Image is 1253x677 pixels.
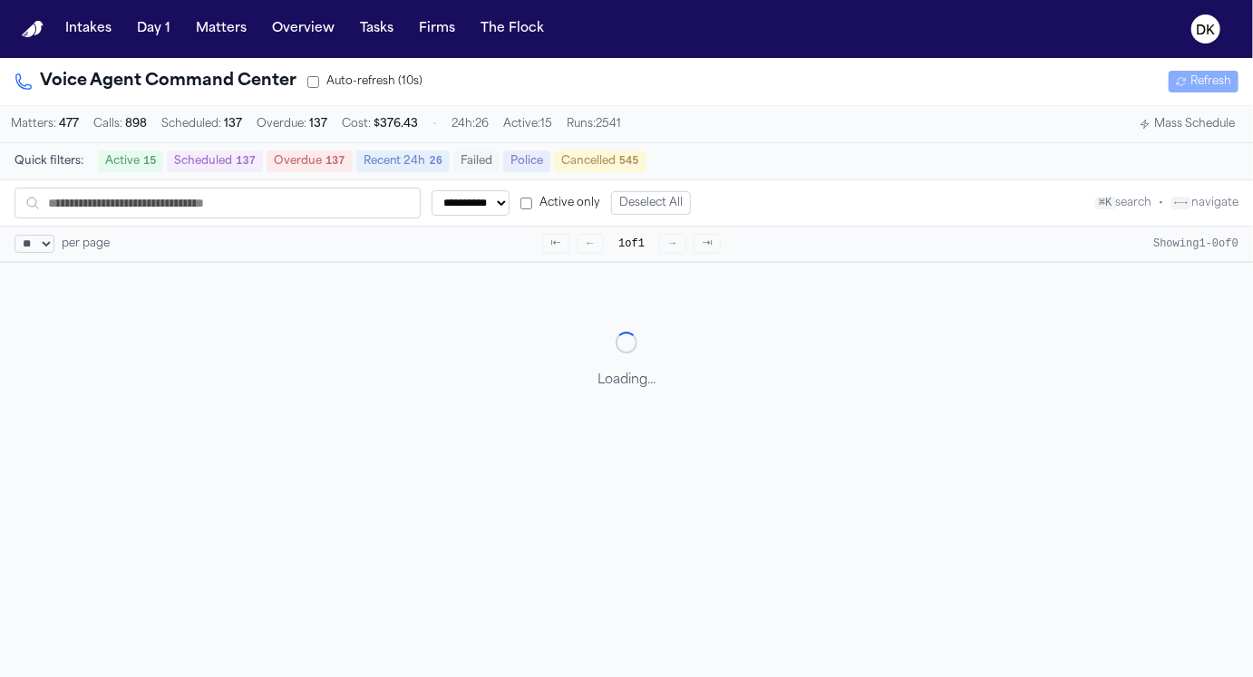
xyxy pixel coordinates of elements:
[503,150,550,172] button: Police
[353,13,401,45] button: Tasks
[58,13,119,45] button: Intakes
[554,150,646,172] button: Cancelled545
[15,69,296,94] h1: Voice Agent Command Center
[694,234,721,254] button: ⇥
[267,150,353,172] button: Overdue137
[1095,197,1115,209] kbd: ⌘K
[619,155,639,168] span: 545
[342,117,418,131] span: Cost:
[167,150,263,172] button: Scheduled137
[503,117,552,131] span: Active: 15
[1171,197,1191,209] kbd: ←→
[62,237,110,251] span: per page
[1153,237,1238,251] div: Showing 1 - 0 of 0
[1169,71,1238,92] button: Refresh
[161,117,242,131] span: Scheduled:
[1160,198,1164,208] span: •
[22,21,44,38] img: Finch Logo
[307,74,423,89] label: Auto-refresh (10s)
[412,13,462,45] button: Firms
[93,117,147,131] span: Calls:
[98,150,163,172] button: Active15
[125,119,147,130] span: 898
[453,150,500,172] button: Failed
[224,119,242,130] span: 137
[356,150,450,172] button: Recent 24h26
[520,196,600,210] label: Active only
[11,372,1242,390] p: Loading...
[1132,113,1242,135] button: Mass Schedule
[374,119,418,130] span: $ 376.43
[265,13,342,45] button: Overview
[432,117,437,131] span: •
[307,76,319,88] input: Auto-refresh (10s)
[659,234,686,254] button: →
[577,234,604,254] button: ←
[611,191,691,215] button: Deselect All
[59,119,79,130] span: 477
[22,21,44,38] a: Home
[143,155,156,168] span: 15
[236,155,256,168] span: 137
[567,117,621,131] span: Runs: 2541
[542,234,569,254] button: ⇤
[473,13,551,45] button: The Flock
[309,119,327,130] span: 137
[430,155,442,168] span: 26
[452,117,489,131] span: 24h: 26
[611,235,652,253] span: 1 of 1
[520,198,532,209] input: Active only
[15,154,83,169] span: Quick filters:
[130,13,178,45] button: Day 1
[1095,196,1238,210] div: search navigate
[189,13,254,45] button: Matters
[325,155,345,168] span: 137
[257,117,327,131] span: Overdue:
[11,117,79,131] span: Matters:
